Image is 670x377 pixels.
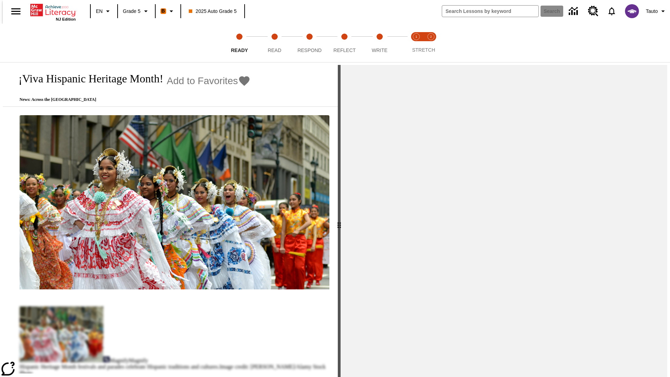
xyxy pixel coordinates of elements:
[421,24,441,62] button: Stretch Respond step 2 of 2
[6,1,26,22] button: Open side menu
[338,65,341,377] div: Press Enter or Spacebar and then press right and left arrow keys to move the slider
[254,24,295,62] button: Read step 2 of 5
[430,35,432,38] text: 2
[120,5,153,17] button: Grade: Grade 5, Select a grade
[162,7,165,15] span: B
[231,47,248,53] span: Ready
[584,2,603,21] a: Resource Center, Will open in new tab
[442,6,538,17] input: search field
[268,47,281,53] span: Read
[646,8,658,15] span: Tauto
[11,72,163,85] h1: ¡Viva Hispanic Heritage Month!
[189,8,237,15] span: 2025 Auto Grade 5
[603,2,621,20] a: Notifications
[289,24,330,62] button: Respond step 3 of 5
[565,2,584,21] a: Data Center
[297,47,321,53] span: Respond
[167,75,238,87] span: Add to Favorites
[621,2,643,20] button: Select a new avatar
[20,115,329,290] img: A photograph of Hispanic women participating in a parade celebrating Hispanic culture. The women ...
[415,35,417,38] text: 1
[219,24,260,62] button: Ready step 1 of 5
[359,24,400,62] button: Write step 5 of 5
[3,65,338,374] div: reading
[56,17,76,21] span: NJ Edition
[324,24,365,62] button: Reflect step 4 of 5
[341,65,667,377] div: activity
[30,2,76,21] div: Home
[158,5,178,17] button: Boost Class color is orange. Change class color
[372,47,387,53] span: Write
[643,5,670,17] button: Profile/Settings
[123,8,141,15] span: Grade 5
[96,8,103,15] span: EN
[406,24,426,62] button: Stretch Read step 1 of 2
[93,5,115,17] button: Language: EN, Select a language
[412,47,435,53] span: STRETCH
[11,97,251,102] p: News: Across the [GEOGRAPHIC_DATA]
[167,75,251,87] button: Add to Favorites - ¡Viva Hispanic Heritage Month!
[625,4,639,18] img: avatar image
[334,47,356,53] span: Reflect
